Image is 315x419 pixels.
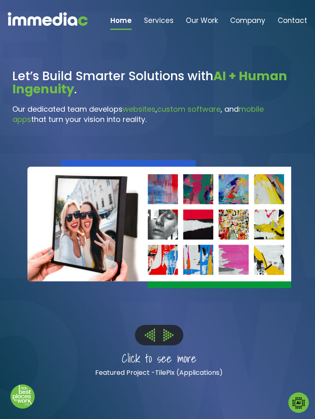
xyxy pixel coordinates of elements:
a: Our Work [186,16,218,30]
img: immediac [8,12,88,26]
p: Click to see more [57,349,262,368]
a: Home [110,16,132,30]
a: TilePix (Applications) [155,368,223,377]
span: custom software [157,104,221,114]
h3: Our dedicated team develops , , and that turn your vision into reality. [12,104,290,124]
img: Left%20Arrow.png [145,329,155,341]
a: Contact [278,16,307,30]
a: Company [230,16,265,30]
a: Services [144,16,173,30]
img: Down [10,384,35,409]
h1: Let’s Build Smarter Solutions with . [12,70,290,96]
p: Featured Project - [57,367,262,378]
img: Right%20Arrow.png [163,329,173,341]
span: AI + Human Ingenuity [12,67,287,98]
span: mobile apps [12,104,264,124]
span: websites [123,104,155,114]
